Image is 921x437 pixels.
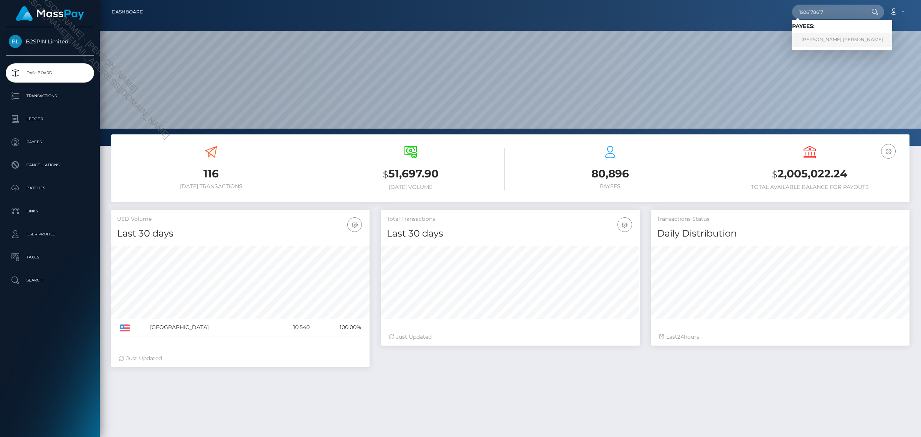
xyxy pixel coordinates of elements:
h3: 2,005,022.24 [716,166,904,182]
h3: 51,697.90 [317,166,505,182]
h3: 116 [117,166,305,181]
h4: Last 30 days [387,227,634,240]
a: Dashboard [112,4,144,20]
a: Taxes [6,248,94,267]
h6: Payees: [792,23,892,30]
img: US.png [120,324,130,331]
p: Links [9,205,91,217]
div: Just Updated [119,354,362,363]
p: Transactions [9,90,91,102]
td: [GEOGRAPHIC_DATA] [147,319,271,336]
small: $ [772,169,777,180]
a: User Profile [6,225,94,244]
p: Ledger [9,113,91,125]
a: Search [6,271,94,290]
h5: Transactions Status [657,215,904,223]
a: Ledger [6,109,94,129]
a: Batches [6,179,94,198]
input: Search... [792,5,864,19]
span: 24 [677,333,684,340]
p: User Profile [9,228,91,240]
p: Dashboard [9,67,91,79]
h4: Daily Distribution [657,227,904,240]
h5: USD Volume [117,215,364,223]
span: B2SPIN Limited [6,38,94,45]
a: Payees [6,132,94,152]
a: Dashboard [6,63,94,83]
img: MassPay Logo [16,6,84,21]
h6: Total Available Balance for Payouts [716,184,904,190]
p: Cancellations [9,159,91,171]
a: Links [6,202,94,221]
td: 10,540 [270,319,312,336]
small: $ [383,169,388,180]
h5: Total Transactions [387,215,634,223]
a: [PERSON_NAME] [PERSON_NAME] [792,33,892,47]
div: Just Updated [389,333,632,341]
h4: Last 30 days [117,227,364,240]
div: Last hours [659,333,902,341]
p: Search [9,275,91,286]
a: Transactions [6,86,94,106]
p: Payees [9,136,91,148]
h6: [DATE] Transactions [117,183,305,190]
img: B2SPIN Limited [9,35,22,48]
a: Cancellations [6,156,94,175]
h6: [DATE] Volume [317,184,505,190]
p: Taxes [9,252,91,263]
td: 100.00% [312,319,364,336]
h6: Payees [516,183,704,190]
p: Batches [9,182,91,194]
h3: 80,896 [516,166,704,181]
